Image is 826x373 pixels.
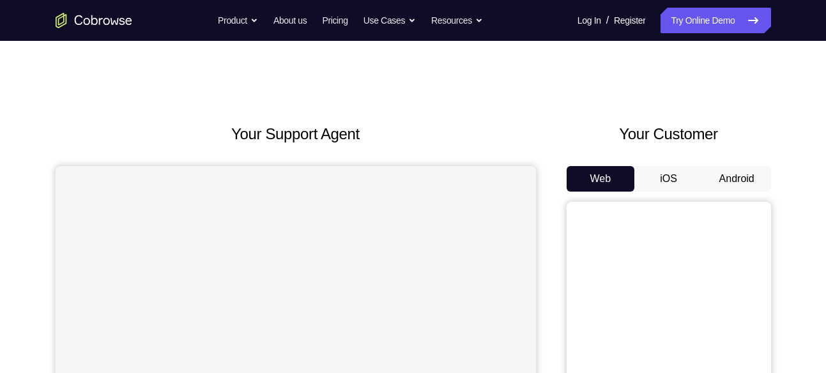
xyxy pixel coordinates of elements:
[363,8,416,33] button: Use Cases
[567,123,771,146] h2: Your Customer
[56,13,132,28] a: Go to the home page
[614,8,645,33] a: Register
[606,13,609,28] span: /
[577,8,601,33] a: Log In
[431,8,483,33] button: Resources
[567,166,635,192] button: Web
[273,8,307,33] a: About us
[56,123,536,146] h2: Your Support Agent
[634,166,703,192] button: iOS
[218,8,258,33] button: Product
[322,8,348,33] a: Pricing
[703,166,771,192] button: Android
[661,8,770,33] a: Try Online Demo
